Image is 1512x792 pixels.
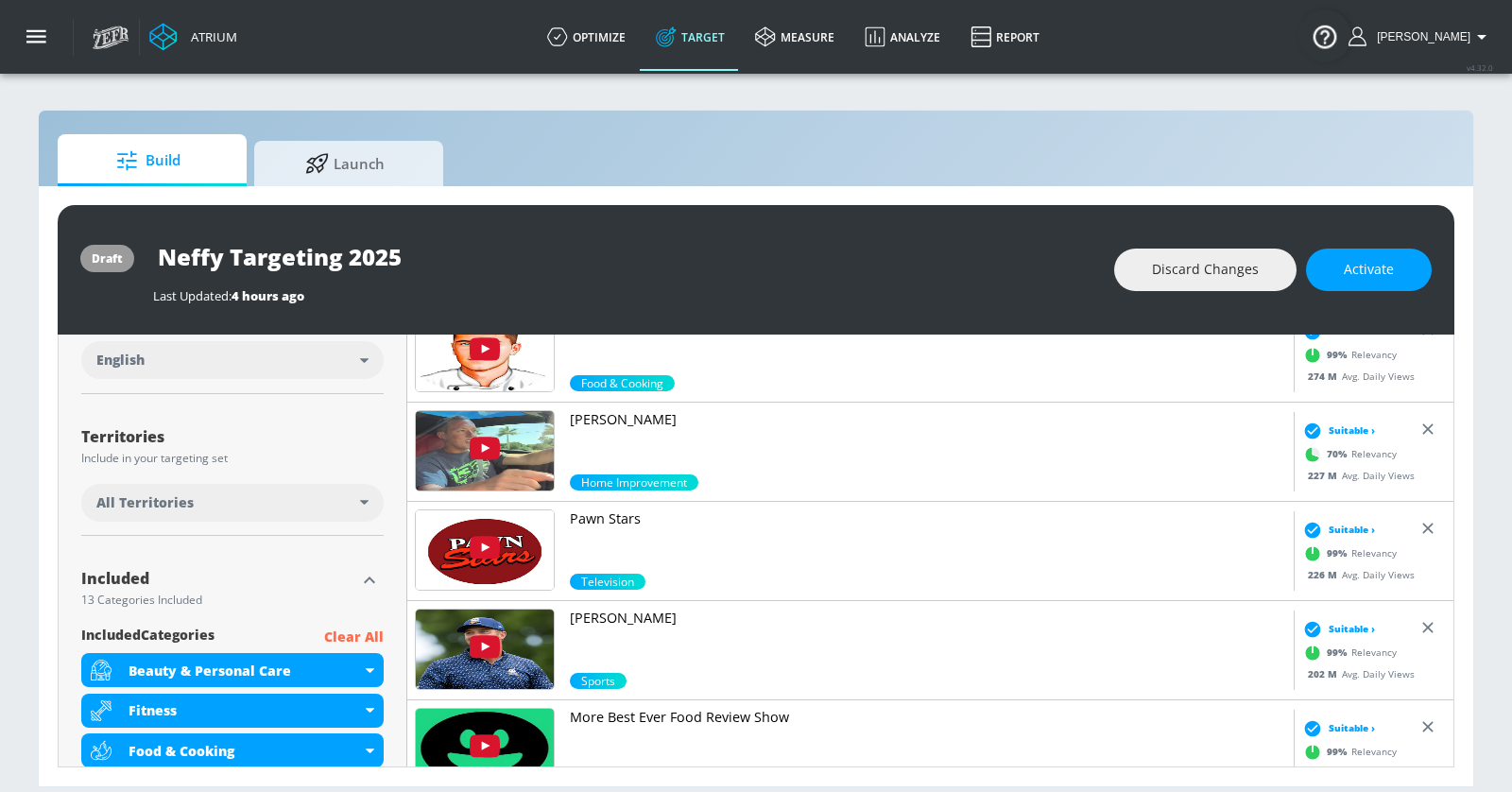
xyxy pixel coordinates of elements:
[1298,9,1351,62] button: Open Resource Center
[1308,666,1342,680] span: 202 M
[81,594,355,606] div: 13 Categories Included
[570,673,627,689] div: 99.0%
[570,375,675,391] div: 99.0%
[1114,249,1297,291] button: Discard Changes
[1306,249,1432,291] button: Activate
[153,287,1095,304] div: Last Updated:
[1349,26,1493,48] button: [PERSON_NAME]
[1327,646,1351,660] span: 99 %
[149,23,237,51] a: Atrium
[1298,439,1397,468] div: Relevancy
[1298,520,1375,539] div: Suitable ›
[532,3,641,71] a: optimize
[1344,258,1394,282] span: Activate
[1327,348,1351,362] span: 99 %
[570,509,1286,574] a: Pawn Stars
[92,250,123,267] div: draft
[1308,369,1342,382] span: 274 M
[81,626,215,649] span: included Categories
[1298,567,1415,581] div: Avg. Daily Views
[81,653,384,687] div: Beauty & Personal Care
[1152,258,1259,282] span: Discard Changes
[1329,324,1375,338] span: Suitable ›
[1298,539,1397,567] div: Relevancy
[273,141,417,186] span: Launch
[324,626,384,649] p: Clear All
[1298,737,1397,766] div: Relevancy
[570,410,1286,474] a: [PERSON_NAME]
[81,341,384,379] div: English
[570,474,698,491] div: 70.0%
[1327,546,1351,560] span: 99 %
[1298,638,1397,666] div: Relevancy
[570,708,1286,727] p: More Best Ever Food Review Show
[81,694,384,728] div: Fitness
[77,138,220,183] span: Build
[1329,721,1375,735] span: Suitable ›
[1329,523,1375,537] span: Suitable ›
[1298,666,1415,680] div: Avg. Daily Views
[1298,421,1375,439] div: Suitable ›
[81,733,384,767] div: Food & Cooking
[1329,622,1375,636] span: Suitable ›
[1327,447,1351,461] span: 70 %
[232,287,304,304] span: 4 hours ago
[1467,62,1493,73] span: v 4.32.0
[740,3,850,71] a: measure
[570,410,1286,429] p: [PERSON_NAME]
[416,610,554,689] img: UUCxF55adGXOscJ3L8qdKnrQ
[1308,468,1342,481] span: 227 M
[570,375,675,391] span: Food & Cooking
[96,493,194,512] span: All Territories
[81,571,355,586] div: Included
[570,609,1286,628] p: [PERSON_NAME]
[570,474,698,491] span: Home Improvement
[129,701,361,719] div: Fitness
[81,429,384,444] div: Territories
[570,574,645,590] div: 99.0%
[570,609,1286,673] a: [PERSON_NAME]
[81,453,384,464] div: Include in your targeting set
[570,708,1286,772] a: More Best Ever Food Review Show
[81,484,384,522] div: All Territories
[570,574,645,590] span: Television
[570,509,1286,528] p: Pawn Stars
[129,742,361,760] div: Food & Cooking
[1298,369,1415,383] div: Avg. Daily Views
[1329,423,1375,438] span: Suitable ›
[955,3,1055,71] a: Report
[1298,619,1375,638] div: Suitable ›
[416,510,554,590] img: UUmyjVwYZbp5YPYTUyeopO2g
[96,351,145,370] span: English
[1308,567,1342,580] span: 226 M
[1298,340,1397,369] div: Relevancy
[570,673,627,689] span: Sports
[1298,766,1415,780] div: Avg. Daily Views
[641,3,740,71] a: Target
[1369,30,1470,43] span: login as: casey.cohen@zefr.com
[1298,718,1375,737] div: Suitable ›
[1298,468,1415,482] div: Avg. Daily Views
[416,411,554,491] img: UUh8f8vssLddD2PbnU3Ag_Bw
[183,28,237,45] div: Atrium
[416,709,554,788] img: UUXw1ddyrUmib3zmCmvSI1ow
[416,312,554,391] img: UUMyOj6fhvKFMjxUCp3b_3gA
[1327,745,1351,759] span: 99 %
[850,3,955,71] a: Analyze
[129,662,361,680] div: Beauty & Personal Care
